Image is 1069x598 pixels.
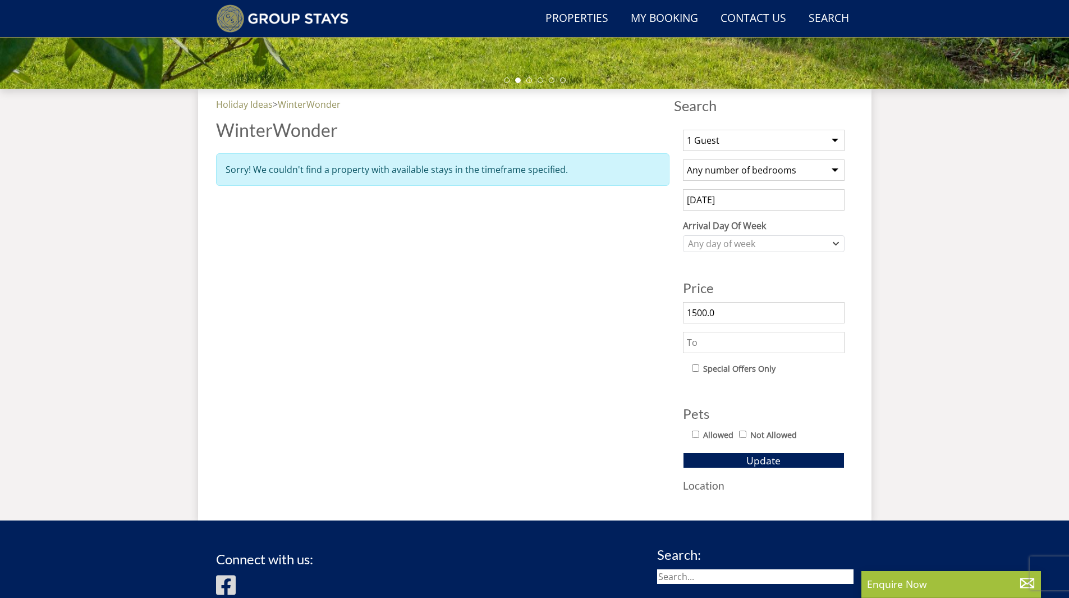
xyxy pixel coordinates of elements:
[657,547,854,562] h3: Search:
[804,6,854,31] a: Search
[216,98,273,111] a: Holiday Ideas
[683,407,845,421] h3: Pets
[278,98,341,111] a: WinterWonder
[273,98,278,111] span: >
[683,302,845,323] input: From
[216,120,669,140] h1: WinterWonder
[750,429,797,441] label: Not Allowed
[683,189,845,211] input: Arrival Date
[216,552,313,567] h3: Connect with us:
[626,6,703,31] a: My Booking
[703,429,733,441] label: Allowed
[716,6,791,31] a: Contact Us
[541,6,613,31] a: Properties
[216,153,669,186] div: Sorry! We couldn't find a property with available stays in the timeframe specified.
[746,454,781,467] span: Update
[216,4,349,33] img: Group Stays
[703,363,776,375] label: Special Offers Only
[867,577,1035,591] p: Enquire Now
[685,238,831,250] div: Any day of week
[657,569,854,584] input: Search...
[683,480,845,491] h3: Location
[683,219,845,232] label: Arrival Day Of Week
[674,98,854,113] span: Search
[683,453,845,468] button: Update
[683,235,845,252] div: Combobox
[683,332,845,353] input: To
[216,574,236,596] img: Facebook
[683,281,845,295] h3: Price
